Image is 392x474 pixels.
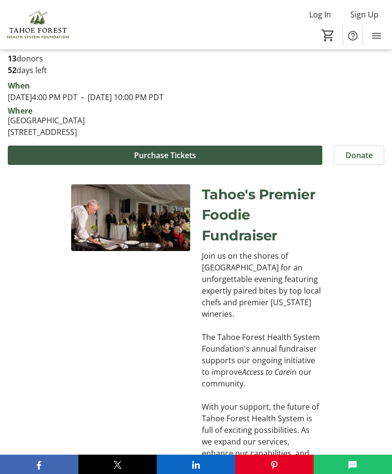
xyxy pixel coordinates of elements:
div: Where [8,107,32,115]
button: LinkedIn [157,455,235,474]
span: Donate [346,149,373,161]
p: days left [8,64,384,76]
button: Log In [302,7,339,22]
span: Log In [309,9,331,20]
button: Pinterest [235,455,314,474]
p: Join us on the shores of [GEOGRAPHIC_DATA] for an unforgettable evening featuring expertly paired... [202,250,321,320]
button: Sign Up [343,7,386,22]
span: [DATE] 10:00 PM PDT [77,92,164,103]
span: Sign Up [350,9,378,20]
p: The Tahoe Forest Health System Foundation's annual fundraiser supports our ongoing initiative to ... [202,331,321,389]
button: Menu [367,26,386,45]
button: Purchase Tickets [8,146,322,165]
b: 13 [8,53,16,64]
img: undefined [71,184,190,251]
p: donors [8,53,384,64]
span: Purchase Tickets [134,149,196,161]
img: Tahoe Forest Health System Foundation's Logo [6,7,70,43]
p: Tahoe's Premier Foodie Fundraiser [202,184,321,246]
button: Help [343,26,362,45]
span: - [77,92,88,103]
button: Donate [334,146,384,165]
button: X [78,455,157,474]
button: SMS [314,455,392,474]
em: Access to Care [242,367,290,377]
div: [STREET_ADDRESS] [8,126,85,138]
span: 52 [8,65,16,75]
div: [GEOGRAPHIC_DATA] [8,115,85,126]
div: When [8,80,30,91]
span: [DATE] 4:00 PM PDT [8,92,77,103]
button: Cart [319,27,337,44]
